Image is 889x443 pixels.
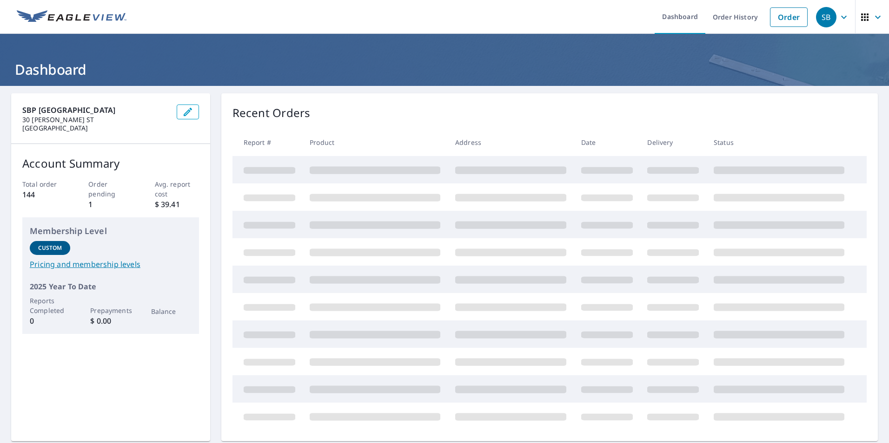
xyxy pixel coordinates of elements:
[90,306,131,315] p: Prepayments
[90,315,131,326] p: $ 0.00
[11,60,878,79] h1: Dashboard
[30,315,70,326] p: 0
[574,129,640,156] th: Date
[232,104,311,121] p: Recent Orders
[30,259,192,270] a: Pricing and membership levels
[22,179,66,189] p: Total order
[88,199,133,210] p: 1
[30,281,192,292] p: 2025 Year To Date
[151,306,192,316] p: Balance
[22,155,199,172] p: Account Summary
[155,199,199,210] p: $ 39.41
[30,225,192,237] p: Membership Level
[770,7,808,27] a: Order
[448,129,574,156] th: Address
[232,129,303,156] th: Report #
[30,296,70,315] p: Reports Completed
[22,116,169,124] p: 30 [PERSON_NAME] ST
[88,179,133,199] p: Order pending
[302,129,448,156] th: Product
[816,7,836,27] div: SB
[17,10,126,24] img: EV Logo
[22,104,169,116] p: SBP [GEOGRAPHIC_DATA]
[155,179,199,199] p: Avg. report cost
[640,129,706,156] th: Delivery
[38,244,62,252] p: Custom
[22,189,66,200] p: 144
[706,129,852,156] th: Status
[22,124,169,132] p: [GEOGRAPHIC_DATA]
